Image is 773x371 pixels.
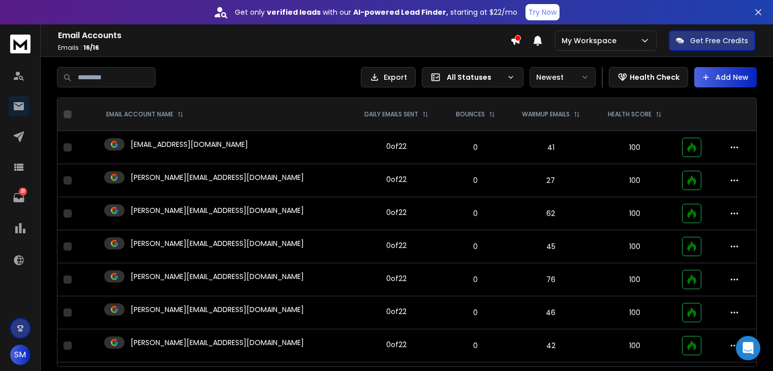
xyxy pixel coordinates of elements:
[449,307,502,318] p: 0
[525,4,560,20] button: Try Now
[10,35,30,53] img: logo
[594,197,676,230] td: 100
[386,240,407,251] div: 0 of 22
[449,341,502,351] p: 0
[131,205,304,215] p: [PERSON_NAME][EMAIL_ADDRESS][DOMAIN_NAME]
[19,188,27,196] p: 20
[267,7,321,17] strong: verified leads
[386,174,407,184] div: 0 of 22
[449,175,502,185] p: 0
[386,207,407,218] div: 0 of 22
[10,345,30,365] button: SM
[508,329,594,362] td: 42
[594,263,676,296] td: 100
[449,241,502,252] p: 0
[529,7,556,17] p: Try Now
[669,30,755,51] button: Get Free Credits
[594,296,676,329] td: 100
[609,67,688,87] button: Health Check
[131,172,304,182] p: [PERSON_NAME][EMAIL_ADDRESS][DOMAIN_NAME]
[364,110,418,118] p: DAILY EMAILS SENT
[58,44,510,52] p: Emails :
[106,110,183,118] div: EMAIL ACCOUNT NAME
[456,110,485,118] p: BOUNCES
[508,131,594,164] td: 41
[83,43,99,52] span: 16 / 16
[449,274,502,285] p: 0
[131,271,304,282] p: [PERSON_NAME][EMAIL_ADDRESS][DOMAIN_NAME]
[608,110,652,118] p: HEALTH SCORE
[562,36,621,46] p: My Workspace
[508,263,594,296] td: 76
[694,67,757,87] button: Add New
[449,142,502,152] p: 0
[386,306,407,317] div: 0 of 22
[353,7,448,17] strong: AI-powered Lead Finder,
[447,72,503,82] p: All Statuses
[386,339,407,350] div: 0 of 22
[594,230,676,263] td: 100
[594,329,676,362] td: 100
[594,131,676,164] td: 100
[131,304,304,315] p: [PERSON_NAME][EMAIL_ADDRESS][DOMAIN_NAME]
[522,110,570,118] p: WARMUP EMAILS
[58,29,510,42] h1: Email Accounts
[131,238,304,249] p: [PERSON_NAME][EMAIL_ADDRESS][DOMAIN_NAME]
[235,7,517,17] p: Get only with our starting at $22/mo
[361,67,416,87] button: Export
[690,36,748,46] p: Get Free Credits
[386,141,407,151] div: 0 of 22
[736,336,760,360] div: Open Intercom Messenger
[530,67,596,87] button: Newest
[131,139,248,149] p: [EMAIL_ADDRESS][DOMAIN_NAME]
[386,273,407,284] div: 0 of 22
[508,197,594,230] td: 62
[630,72,679,82] p: Health Check
[131,337,304,348] p: [PERSON_NAME][EMAIL_ADDRESS][DOMAIN_NAME]
[508,230,594,263] td: 45
[594,164,676,197] td: 100
[9,188,29,208] a: 20
[508,164,594,197] td: 27
[508,296,594,329] td: 46
[449,208,502,219] p: 0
